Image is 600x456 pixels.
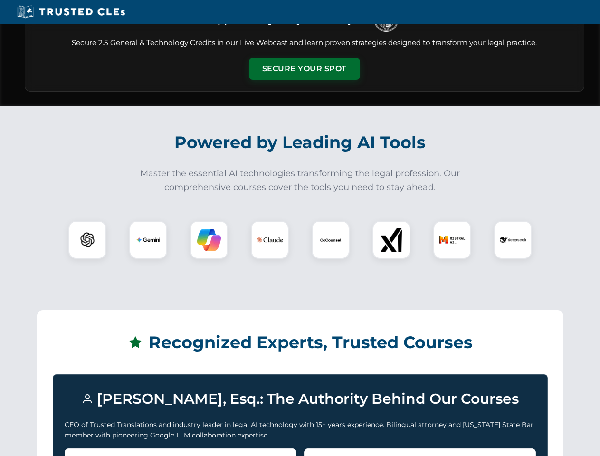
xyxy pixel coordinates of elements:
[433,221,471,259] div: Mistral AI
[129,221,167,259] div: Gemini
[136,228,160,252] img: Gemini Logo
[37,38,572,48] p: Secure 2.5 General & Technology Credits in our Live Webcast and learn proven strategies designed ...
[249,58,360,80] button: Secure Your Spot
[65,419,536,441] p: CEO of Trusted Translations and industry leader in legal AI technology with 15+ years experience....
[439,227,466,253] img: Mistral AI Logo
[257,227,283,253] img: Claude Logo
[37,126,563,159] h2: Powered by Leading AI Tools
[380,228,403,252] img: xAI Logo
[68,221,106,259] div: ChatGPT
[494,221,532,259] div: DeepSeek
[74,226,101,254] img: ChatGPT Logo
[312,221,350,259] div: CoCounsel
[500,227,526,253] img: DeepSeek Logo
[134,167,467,194] p: Master the essential AI technologies transforming the legal profession. Our comprehensive courses...
[65,386,536,412] h3: [PERSON_NAME], Esq.: The Authority Behind Our Courses
[372,221,410,259] div: xAI
[197,228,221,252] img: Copilot Logo
[53,326,548,359] h2: Recognized Experts, Trusted Courses
[319,228,343,252] img: CoCounsel Logo
[190,221,228,259] div: Copilot
[251,221,289,259] div: Claude
[14,5,128,19] img: Trusted CLEs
